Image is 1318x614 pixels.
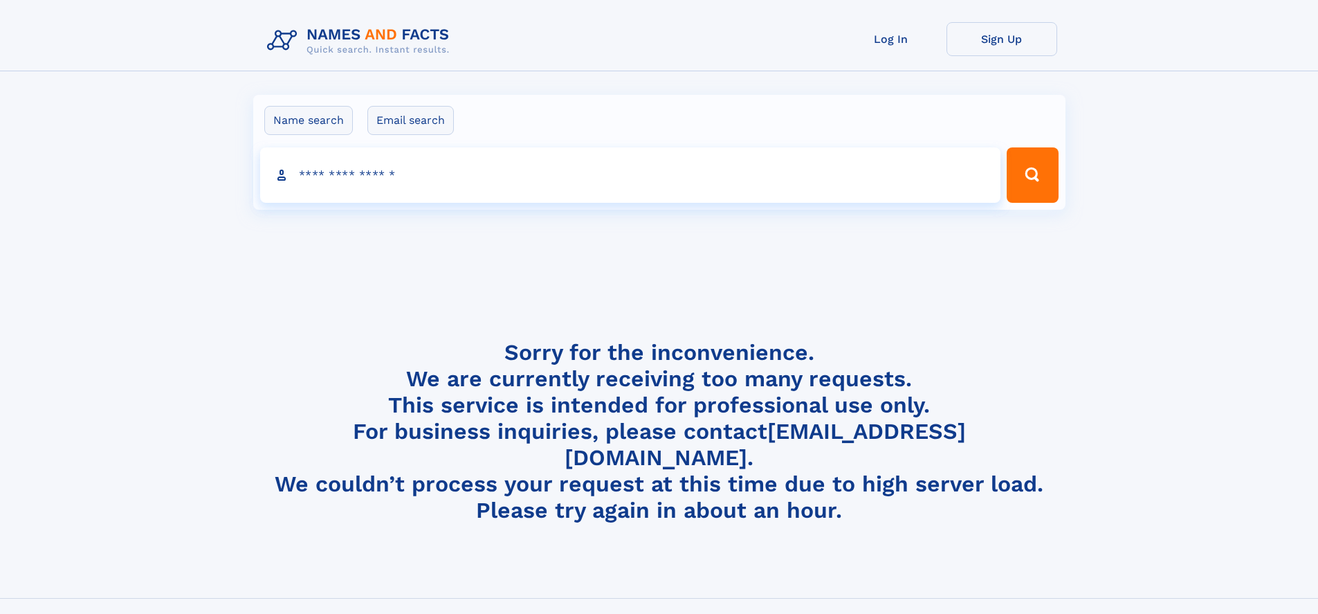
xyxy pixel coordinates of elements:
[260,147,1001,203] input: search input
[946,22,1057,56] a: Sign Up
[1007,147,1058,203] button: Search Button
[836,22,946,56] a: Log In
[367,106,454,135] label: Email search
[264,106,353,135] label: Name search
[565,418,966,471] a: [EMAIL_ADDRESS][DOMAIN_NAME]
[262,22,461,60] img: Logo Names and Facts
[262,339,1057,524] h4: Sorry for the inconvenience. We are currently receiving too many requests. This service is intend...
